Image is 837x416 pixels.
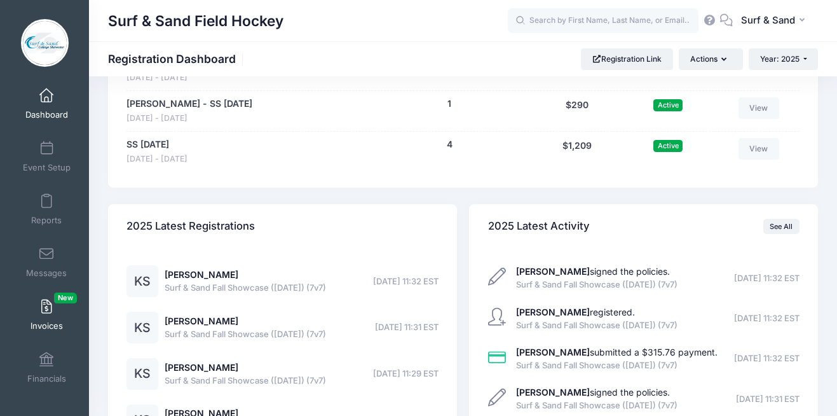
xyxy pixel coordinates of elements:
a: [PERSON_NAME] - SS [DATE] [126,97,252,111]
button: Year: 2025 [749,48,818,70]
span: [DATE] 11:32 EST [734,272,800,285]
span: Surf & Sand [741,13,795,27]
div: KS [126,265,158,297]
span: Surf & Sand Fall Showcase ([DATE]) (7v7) [516,399,677,412]
a: [PERSON_NAME]registered. [516,307,635,317]
a: KS [126,277,158,288]
strong: [PERSON_NAME] [516,266,590,277]
a: InvoicesNew [17,293,77,337]
span: New [54,293,77,303]
span: [DATE] 11:32 EST [373,275,439,288]
button: 1 [447,97,451,111]
span: Active [653,99,683,111]
a: Event Setup [17,134,77,179]
div: KS [126,312,158,343]
strong: [PERSON_NAME] [516,307,590,317]
a: [PERSON_NAME] [165,362,238,373]
span: Messages [26,268,67,279]
h1: Registration Dashboard [108,52,247,66]
span: Surf & Sand Fall Showcase ([DATE]) (7v7) [165,375,326,387]
span: [DATE] - [DATE] [126,153,187,165]
span: Surf & Sand Fall Showcase ([DATE]) (7v7) [516,279,677,291]
span: [DATE] - [DATE] [126,72,362,84]
a: Registration Link [581,48,673,70]
a: [PERSON_NAME]signed the policies. [516,387,670,398]
a: [PERSON_NAME]signed the policies. [516,266,670,277]
span: Surf & Sand Fall Showcase ([DATE]) (7v7) [516,319,677,332]
div: $1,209 [530,138,624,165]
a: Financials [17,345,77,390]
span: Dashboard [25,109,68,120]
span: Surf & Sand Fall Showcase ([DATE]) (7v7) [165,282,326,295]
a: KS [126,323,158,334]
span: Reports [31,215,62,226]
a: [PERSON_NAME] [165,269,238,280]
a: SS [DATE] [126,138,169,151]
h4: 2025 Latest Activity [488,209,590,245]
span: Surf & Sand Fall Showcase ([DATE]) (7v7) [165,328,326,341]
span: Active [653,140,683,152]
a: KS [126,369,158,380]
strong: [PERSON_NAME] [516,347,590,357]
span: Financials [27,373,66,384]
span: Surf & Sand Fall Showcase ([DATE]) (7v7) [516,359,718,372]
a: Messages [17,240,77,284]
button: Surf & Sand [733,6,818,36]
span: [DATE] 11:31 EST [375,321,439,334]
span: [DATE] 11:32 EST [734,352,800,365]
strong: [PERSON_NAME] [516,387,590,398]
span: Year: 2025 [760,54,800,64]
a: View [738,97,779,119]
h1: Surf & Sand Field Hockey [108,6,283,36]
div: KS [126,358,158,390]
a: [PERSON_NAME]submitted a $315.76 payment. [516,347,718,357]
div: $290 [530,97,624,125]
span: Invoices [31,321,63,331]
a: [PERSON_NAME] [165,315,238,326]
span: [DATE] 11:31 EST [736,393,800,406]
a: See All [763,219,800,234]
input: Search by First Name, Last Name, or Email... [508,8,698,34]
a: Reports [17,187,77,232]
span: [DATE] - [DATE] [126,113,252,125]
button: 4 [447,138,453,151]
a: Dashboard [17,81,77,126]
span: Event Setup [23,162,71,173]
img: Surf & Sand Field Hockey [21,19,69,67]
a: View [738,138,779,160]
h4: 2025 Latest Registrations [126,209,255,245]
span: [DATE] 11:32 EST [734,312,800,325]
span: [DATE] 11:29 EST [373,368,439,380]
button: Actions [679,48,742,70]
